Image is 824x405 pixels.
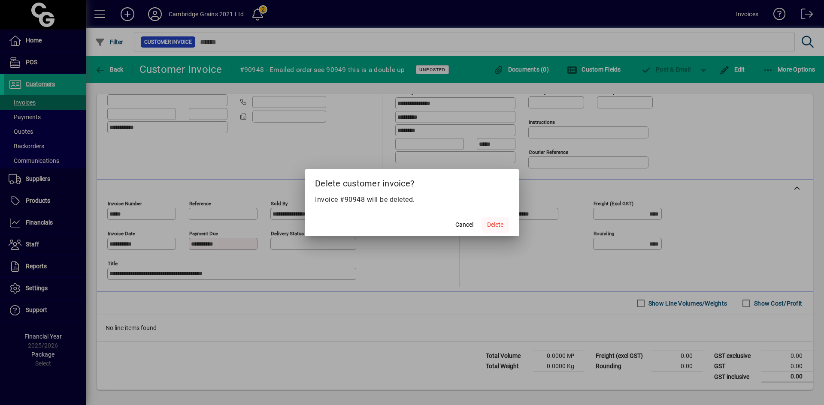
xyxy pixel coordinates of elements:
[315,195,509,205] p: Invoice #90948 will be deleted.
[451,217,478,233] button: Cancel
[305,169,519,194] h2: Delete customer invoice?
[455,220,473,229] span: Cancel
[487,220,503,229] span: Delete
[482,217,509,233] button: Delete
